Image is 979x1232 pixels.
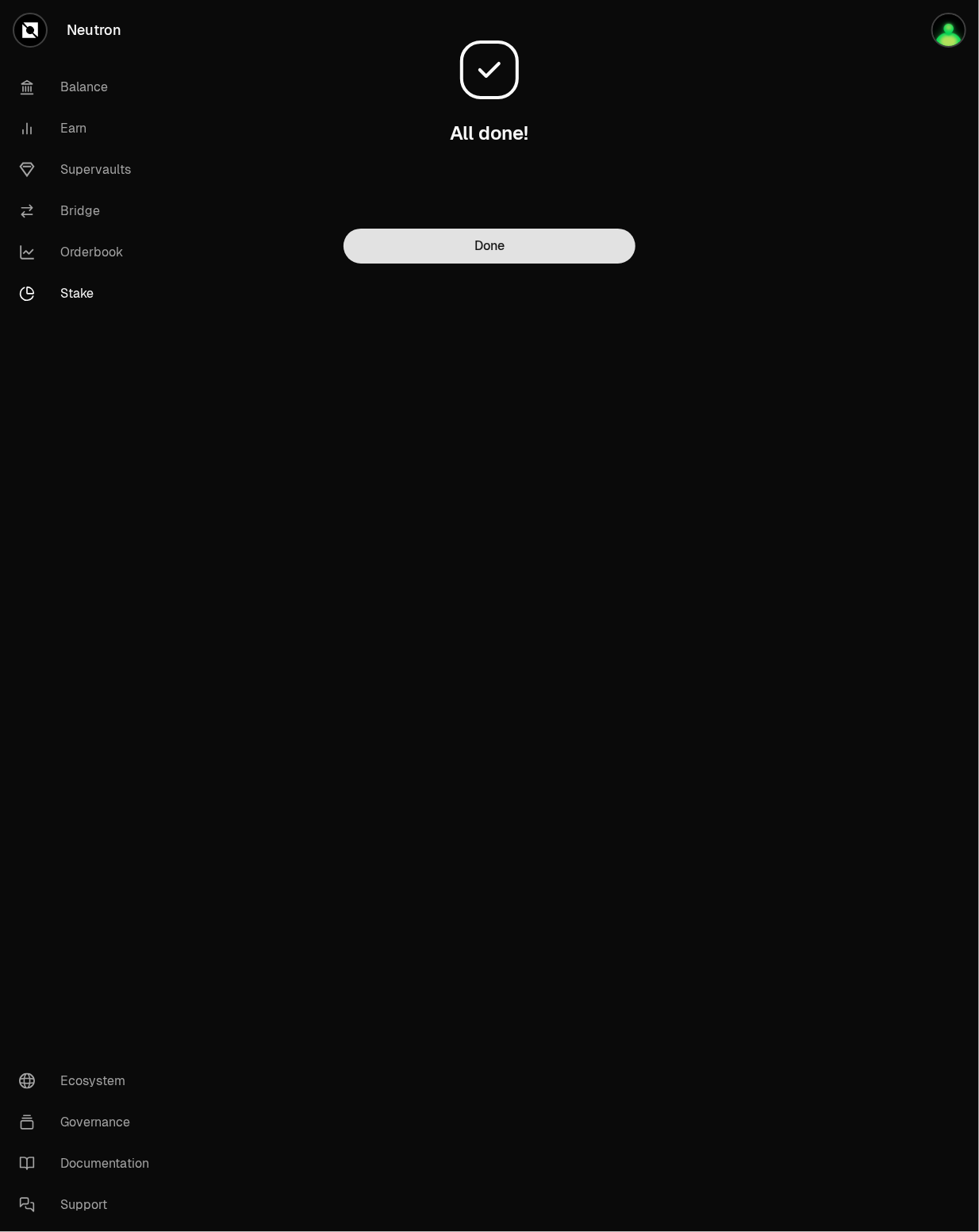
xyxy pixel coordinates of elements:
a: Documentation [6,1143,171,1184]
a: Supervaults [6,149,171,191]
a: Support [6,1184,171,1226]
a: Governance [6,1102,171,1143]
h3: All done! [451,121,529,146]
a: Stake [6,273,171,314]
a: Earn [6,108,171,149]
a: Ecosystem [6,1061,171,1102]
img: Keplr primary wallet [933,14,965,46]
a: Orderbook [6,232,171,273]
a: Bridge [6,191,171,232]
a: Balance [6,67,171,108]
button: Done [344,229,635,264]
